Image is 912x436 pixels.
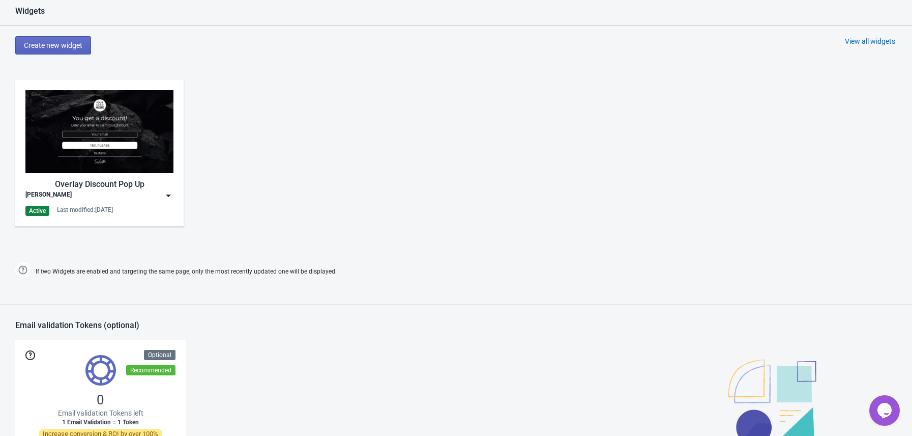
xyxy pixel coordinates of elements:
[24,41,82,49] span: Create new widget
[62,418,139,426] span: 1 Email Validation = 1 Token
[36,263,337,280] span: If two Widgets are enabled and targeting the same page, only the most recently updated one will b...
[25,90,173,173] img: full_screen_popup.jpg
[25,190,72,201] div: [PERSON_NAME]
[15,36,91,54] button: Create new widget
[126,365,175,375] div: Recommended
[869,395,902,426] iframe: chat widget
[15,262,31,278] img: help.png
[163,190,173,201] img: dropdown.png
[845,36,895,46] div: View all widgets
[25,206,49,216] div: Active
[144,350,175,360] div: Optional
[25,178,173,190] div: Overlay Discount Pop Up
[85,355,116,386] img: tokens.svg
[97,392,104,408] span: 0
[58,408,143,418] span: Email validation Tokens left
[57,206,113,214] div: Last modified: [DATE]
